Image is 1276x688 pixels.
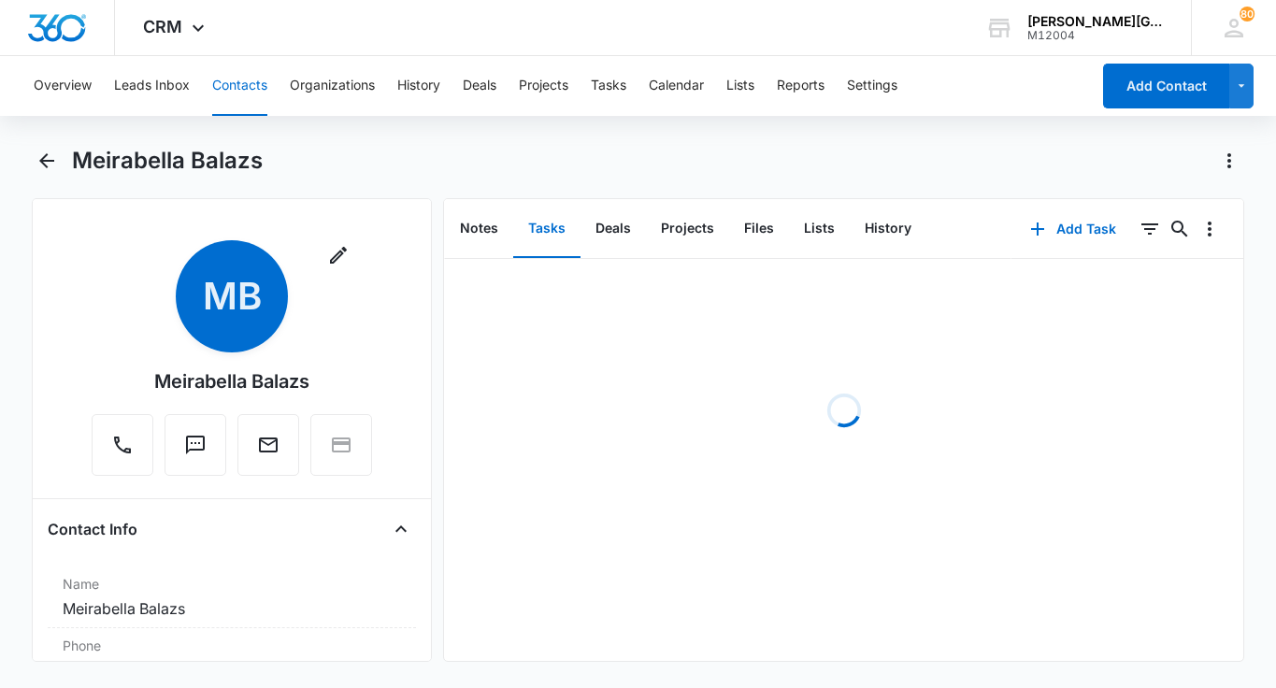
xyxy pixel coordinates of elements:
span: 80 [1240,7,1254,21]
button: Back [32,146,61,176]
button: Organizations [290,56,375,116]
a: Text [165,443,226,459]
button: Text [165,414,226,476]
button: Tasks [513,200,581,258]
button: Call [92,414,153,476]
button: Lists [789,200,850,258]
label: Name [63,574,401,594]
button: Overview [34,56,92,116]
button: Close [386,514,416,544]
button: Lists [726,56,754,116]
button: Search... [1165,214,1195,244]
button: History [850,200,926,258]
label: Phone [63,636,401,655]
div: NameMeirabella Balazs [48,566,416,628]
button: Add Task [1011,207,1135,251]
button: Notes [445,200,513,258]
button: Settings [847,56,897,116]
button: Reports [777,56,824,116]
span: MB [176,240,288,352]
button: Filters [1135,214,1165,244]
span: CRM [143,17,182,36]
button: Files [729,200,789,258]
div: account id [1027,29,1164,42]
a: Call [92,443,153,459]
a: [PHONE_NUMBER] [63,659,197,681]
button: Leads Inbox [114,56,190,116]
a: Email [237,443,299,459]
button: Calendar [649,56,704,116]
button: Projects [519,56,568,116]
button: Overflow Menu [1195,214,1225,244]
button: Contacts [212,56,267,116]
h4: Contact Info [48,518,137,540]
button: Actions [1214,146,1244,176]
button: Deals [463,56,496,116]
button: Deals [581,200,646,258]
h1: Meirabella Balazs [72,147,263,175]
dd: Meirabella Balazs [63,597,401,620]
button: Email [237,414,299,476]
div: Meirabella Balazs [154,367,309,395]
div: notifications count [1240,7,1254,21]
button: Tasks [591,56,626,116]
button: Projects [646,200,729,258]
button: History [397,56,440,116]
div: account name [1027,14,1164,29]
button: Add Contact [1103,64,1229,108]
